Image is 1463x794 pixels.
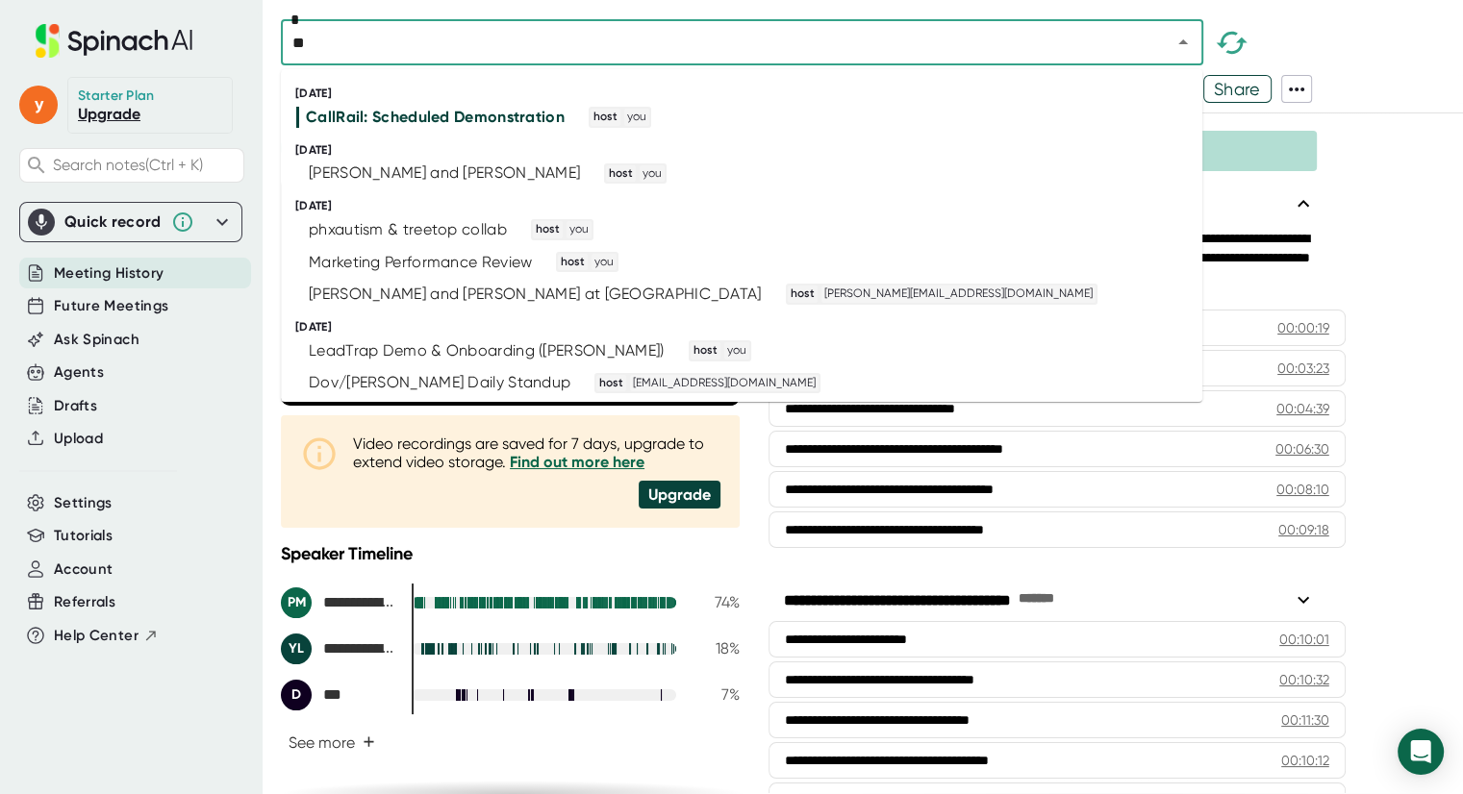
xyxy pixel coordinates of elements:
[1276,480,1329,499] div: 00:08:10
[309,341,665,360] div: LeadTrap Demo & Onboarding ([PERSON_NAME])
[19,86,58,124] span: y
[54,295,168,317] button: Future Meetings
[78,87,155,105] div: Starter Plan
[54,492,113,514] button: Settings
[1276,399,1329,418] div: 00:04:39
[281,543,740,564] div: Speaker Timeline
[54,361,104,384] button: Agents
[295,199,1202,213] div: [DATE]
[639,481,720,509] div: Upgrade
[630,375,819,392] span: [EMAIL_ADDRESS][DOMAIN_NAME]
[596,375,626,392] span: host
[54,625,139,647] span: Help Center
[1398,729,1444,775] div: Open Intercom Messenger
[28,203,234,241] div: Quick record
[309,285,762,304] div: [PERSON_NAME] and [PERSON_NAME] at [GEOGRAPHIC_DATA]
[53,156,203,174] span: Search notes (Ctrl + K)
[821,285,1096,303] span: [PERSON_NAME][EMAIL_ADDRESS][DOMAIN_NAME]
[309,163,580,183] div: [PERSON_NAME] and [PERSON_NAME]
[606,165,636,183] span: host
[281,680,312,710] div: D
[295,143,1202,158] div: [DATE]
[54,395,97,417] button: Drafts
[54,625,159,647] button: Help Center
[591,109,620,126] span: host
[295,87,1202,101] div: [DATE]
[1279,630,1329,649] div: 00:10:01
[281,587,396,618] div: Paul Mckenzie
[1203,75,1272,103] button: Share
[64,212,162,232] div: Quick record
[309,220,507,239] div: phxautism & treetop collab
[640,165,665,183] span: you
[54,262,164,285] button: Meeting History
[281,633,312,664] div: YL
[1278,520,1329,539] div: 00:09:18
[558,254,588,271] span: host
[353,434,720,471] div: Video recordings are saved for 7 days, upgrade to extend video storage.
[1281,751,1329,770] div: 00:10:12
[54,428,103,450] button: Upload
[692,593,740,611] div: 74 %
[1281,710,1329,730] div: 00:11:30
[788,285,818,303] span: host
[1275,439,1329,459] div: 00:06:30
[309,373,570,392] div: Dov/[PERSON_NAME] Daily Standup
[1277,318,1329,337] div: 00:00:19
[54,525,113,547] button: Tutorials
[54,591,115,613] button: Referrals
[54,558,113,581] button: Account
[281,587,312,618] div: PM
[1279,670,1329,689] div: 00:10:32
[1204,72,1271,106] span: Share
[1170,29,1197,56] button: Close
[78,105,140,123] a: Upgrade
[692,685,740,704] div: 7 %
[510,453,644,471] a: Find out more here
[281,726,383,759] button: See more+
[54,329,139,351] button: Ask Spinach
[306,108,565,127] div: CallRail: Scheduled Demonstration
[724,342,749,360] span: you
[567,221,592,238] span: you
[624,109,649,126] span: you
[533,221,563,238] span: host
[691,342,720,360] span: host
[363,734,375,750] span: +
[309,253,532,272] div: Marketing Performance Review
[281,680,396,710] div: Dov
[1277,359,1329,378] div: 00:03:23
[692,639,740,658] div: 18 %
[592,254,617,271] span: you
[281,633,396,664] div: Yaakov Levine
[295,320,1202,335] div: [DATE]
